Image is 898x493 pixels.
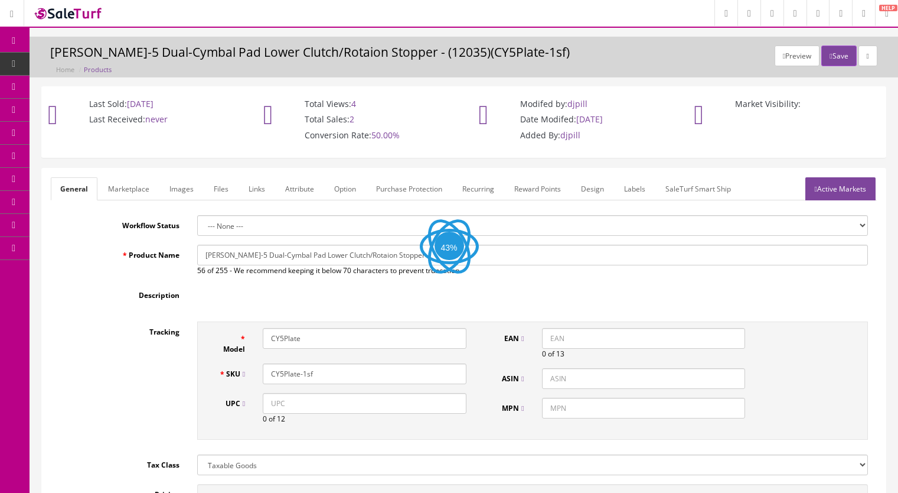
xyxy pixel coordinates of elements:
[197,245,868,265] input: Product Name
[805,177,876,200] a: Active Markets
[239,177,275,200] a: Links
[542,398,746,419] input: MPN
[51,322,188,338] label: Tracking
[548,349,564,359] span: of 13
[197,265,205,275] span: 56
[226,398,245,408] span: UPC
[269,130,443,141] p: Conversion Rate:
[226,369,245,379] span: SKU
[145,113,168,125] span: never
[821,46,856,66] button: Save
[263,414,267,424] span: 0
[560,129,580,141] span: djpill
[502,374,524,384] span: ASIN
[207,265,461,275] span: of 255 - We recommend keeping it below 70 characters to prevent truncation.
[33,5,104,21] img: SaleTurf
[269,99,443,109] p: Total Views:
[485,114,659,125] p: Date Modifed:
[542,328,746,349] input: EAN
[263,393,466,414] input: UPC
[367,177,452,200] a: Purchase Protection
[879,5,897,11] span: HELP
[542,368,746,389] input: ASIN
[350,113,354,125] span: 2
[775,46,819,66] button: Preview
[210,328,254,355] label: Model
[504,333,524,343] span: EAN
[127,98,154,109] span: [DATE]
[54,114,228,125] p: Last Received:
[54,99,228,109] p: Last Sold:
[502,403,524,413] span: MPN
[50,46,877,59] h3: [PERSON_NAME]-5 Dual-Cymbal Pad Lower Clutch/Rotaion Stopper - (12035)(CY5Plate-1sf)
[542,349,546,359] span: 0
[576,113,603,125] span: [DATE]
[269,114,443,125] p: Total Sales:
[615,177,655,200] a: Labels
[276,177,324,200] a: Attribute
[700,99,874,109] p: Market Visibility:
[51,245,188,261] label: Product Name
[99,177,159,200] a: Marketplace
[656,177,740,200] a: SaleTurf Smart Ship
[51,285,188,301] label: Description
[567,98,587,109] span: djpill
[485,99,659,109] p: Modifed by:
[263,364,466,384] input: SKU
[160,177,203,200] a: Images
[51,215,188,231] label: Workflow Status
[56,65,74,74] a: Home
[84,65,112,74] a: Products
[51,177,97,200] a: General
[453,177,504,200] a: Recurring
[572,177,613,200] a: Design
[263,328,466,349] input: Model
[351,98,356,109] span: 4
[204,177,238,200] a: Files
[51,455,188,471] label: Tax Class
[485,130,659,141] p: Added By:
[269,414,285,424] span: of 12
[505,177,570,200] a: Reward Points
[371,129,400,141] span: 50.00%
[325,177,365,200] a: Option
